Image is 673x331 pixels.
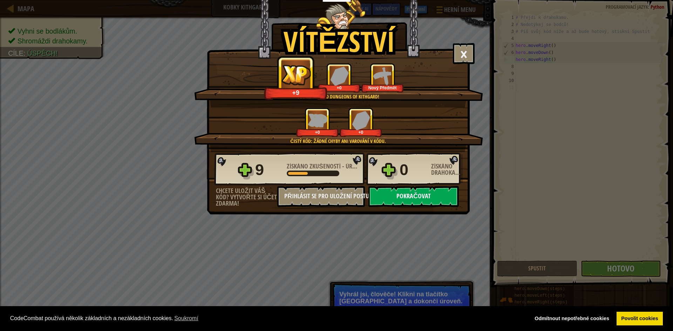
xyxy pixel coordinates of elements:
img: Získáno zkušeností [308,113,327,127]
div: +0 [341,130,381,135]
div: 0 [400,159,427,181]
img: Získáno drahokamů [352,111,370,130]
img: Nový Předmět [373,66,392,85]
div: +9 [266,89,326,97]
div: Chcete uložit váš kód? Vytvořte si účet zdarma! [216,188,277,207]
div: Získáno drahokamů [431,163,463,176]
span: CodeCombat používá několik základních a nezákladních cookies. [10,313,524,324]
a: deny cookies [530,312,614,326]
img: Získáno zkušeností [281,64,311,85]
button: Přihlásit se pro uložení postupu [277,186,365,207]
a: allow cookies [617,312,663,326]
div: Čistý kód: žádné chyby ani varování v kódu. [227,138,449,145]
a: learn more about cookies [173,313,199,324]
div: +0 [298,130,337,135]
img: Získáno drahokamů [330,66,348,85]
div: You completed Dungeons of Kithgard! [227,93,449,100]
button: × [453,43,475,64]
div: Nový Předmět [363,85,402,90]
button: Pokračovat [368,186,459,207]
h1: Vítězství [284,26,395,57]
span: Úroveň [344,162,368,171]
div: - [287,163,360,170]
div: 9 [255,159,283,181]
div: +0 [319,85,359,90]
span: Získáno zkušeností [287,162,342,171]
